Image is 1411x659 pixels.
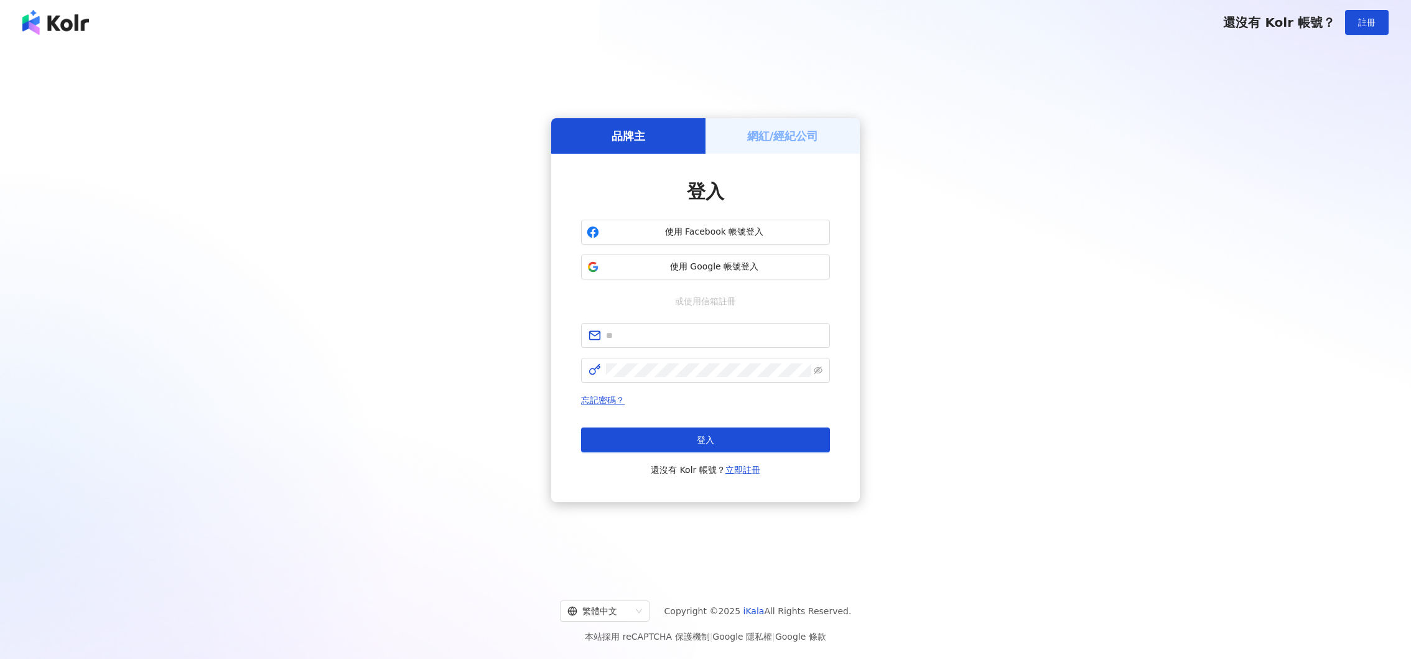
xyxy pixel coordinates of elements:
[712,632,772,642] a: Google 隱私權
[666,294,745,308] span: 或使用信箱註冊
[772,632,775,642] span: |
[22,10,89,35] img: logo
[725,465,760,475] a: 立即註冊
[1358,17,1376,27] span: 註冊
[604,226,824,238] span: 使用 Facebook 帳號登入
[612,128,645,144] h5: 品牌主
[567,601,631,621] div: 繁體中文
[1223,15,1335,30] span: 還沒有 Kolr 帳號？
[775,632,826,642] a: Google 條款
[581,428,830,452] button: 登入
[1345,10,1389,35] button: 註冊
[651,462,760,477] span: 還沒有 Kolr 帳號？
[687,180,724,202] span: 登入
[710,632,713,642] span: |
[814,366,822,375] span: eye-invisible
[604,261,824,273] span: 使用 Google 帳號登入
[743,606,765,616] a: iKala
[581,220,830,245] button: 使用 Facebook 帳號登入
[747,128,819,144] h5: 網紅/經紀公司
[581,255,830,279] button: 使用 Google 帳號登入
[581,395,625,405] a: 忘記密碼？
[697,435,714,445] span: 登入
[664,604,852,619] span: Copyright © 2025 All Rights Reserved.
[585,629,826,644] span: 本站採用 reCAPTCHA 保護機制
